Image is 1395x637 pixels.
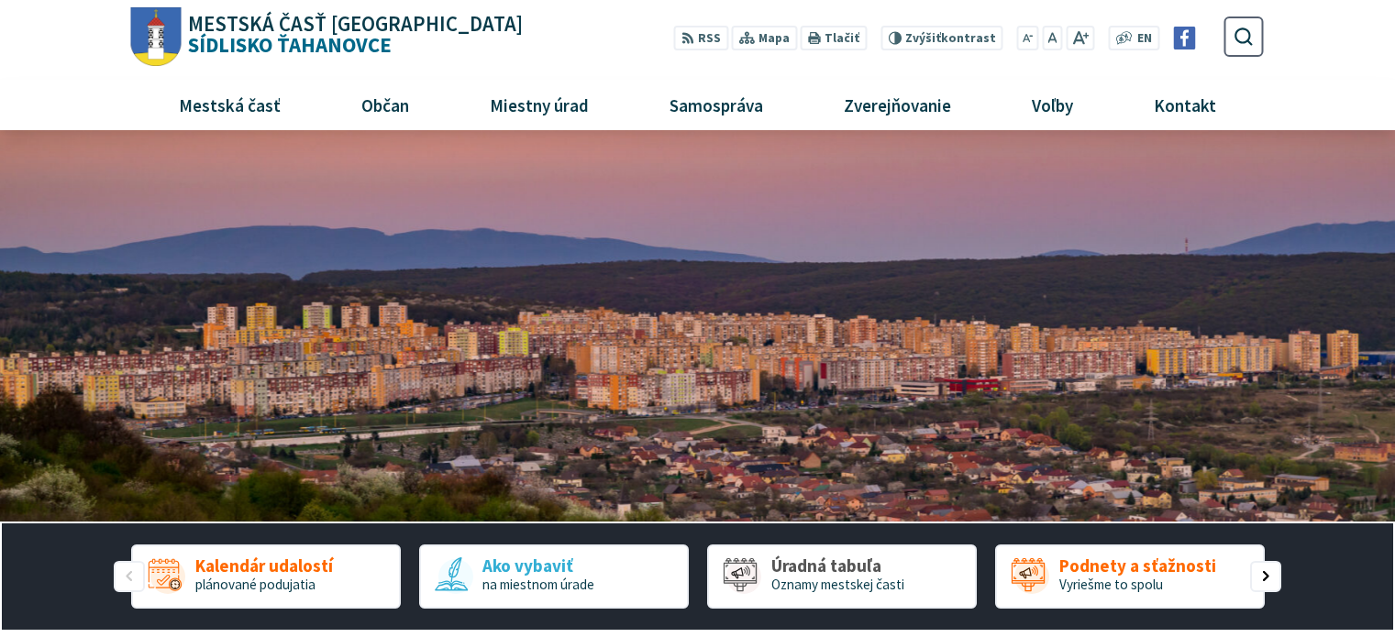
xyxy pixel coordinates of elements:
div: 1 / 5 [131,544,401,609]
span: Úradná tabuľa [771,556,904,576]
a: EN [1133,29,1157,49]
span: plánované podujatia [195,576,316,593]
button: Zmenšiť veľkosť písma [1017,26,1039,50]
button: Tlačiť [801,26,867,50]
button: Nastaviť pôvodnú veľkosť písma [1042,26,1062,50]
div: Predošlý slajd [114,561,145,592]
a: Podnety a sťažnosti Vyriešme to spolu [995,544,1265,609]
span: Kontakt [1147,80,1223,129]
span: kontrast [905,31,996,46]
span: Tlačiť [825,31,859,46]
a: Občan [327,80,442,129]
a: Kalendár udalostí plánované podujatia [131,544,401,609]
a: Ako vybaviť na miestnom úrade [419,544,689,609]
div: 4 / 5 [995,544,1265,609]
span: Vyriešme to spolu [1059,576,1163,593]
span: na miestnom úrade [482,576,594,593]
span: Podnety a sťažnosti [1059,556,1216,576]
span: Oznamy mestskej časti [771,576,904,593]
a: Miestny úrad [456,80,622,129]
span: Mestská časť [GEOGRAPHIC_DATA] [188,14,523,35]
a: Logo Sídlisko Ťahanovce, prejsť na domovskú stránku. [131,7,523,67]
span: Miestny úrad [482,80,595,129]
span: RSS [698,29,721,49]
span: Občan [354,80,415,129]
a: Kontakt [1121,80,1250,129]
img: Prejsť na domovskú stránku [131,7,182,67]
a: Mapa [732,26,797,50]
span: Zvýšiť [905,30,941,46]
button: Zväčšiť veľkosť písma [1066,26,1094,50]
div: Nasledujúci slajd [1250,561,1281,592]
span: EN [1137,29,1152,49]
h1: Sídlisko Ťahanovce [182,14,524,56]
a: RSS [674,26,728,50]
span: Voľby [1025,80,1080,129]
button: Zvýšiťkontrast [880,26,1002,50]
a: Mestská časť [145,80,314,129]
div: 2 / 5 [419,544,689,609]
span: Mestská časť [172,80,287,129]
img: Prejsť na Facebook stránku [1173,27,1196,49]
a: Samospráva [637,80,797,129]
div: 3 / 5 [707,544,977,609]
span: Kalendár udalostí [195,556,333,576]
a: Voľby [999,80,1107,129]
span: Mapa [758,29,790,49]
span: Ako vybaviť [482,556,594,576]
a: Úradná tabuľa Oznamy mestskej časti [707,544,977,609]
span: Zverejňovanie [836,80,958,129]
span: Samospráva [662,80,769,129]
a: Zverejňovanie [811,80,985,129]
